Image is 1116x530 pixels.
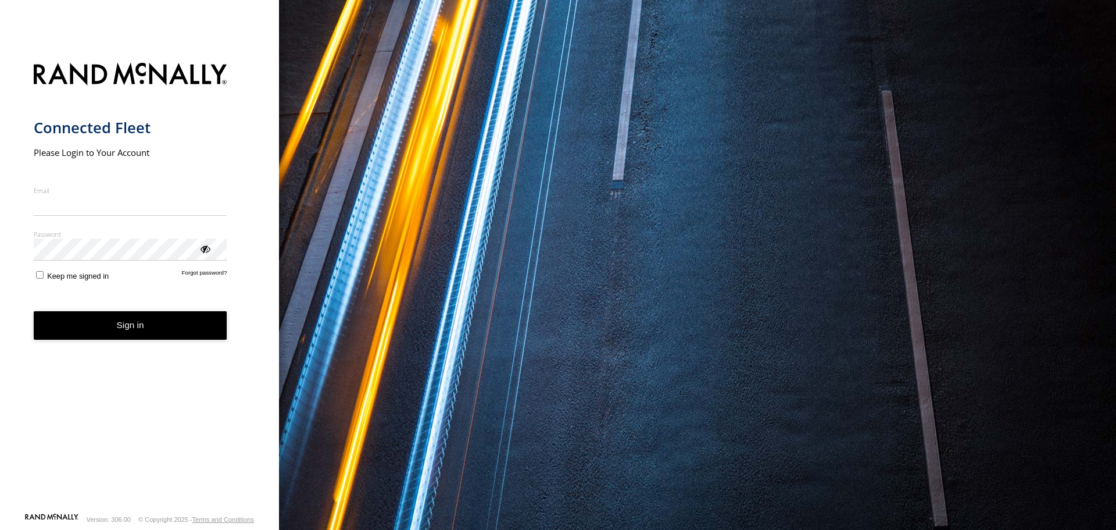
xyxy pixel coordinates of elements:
div: © Copyright 2025 - [138,516,254,523]
input: Keep me signed in [36,271,44,279]
a: Forgot password? [182,269,227,280]
button: Sign in [34,311,227,340]
span: Keep me signed in [47,272,109,280]
div: ViewPassword [199,243,210,254]
div: Version: 306.00 [87,516,131,523]
h2: Please Login to Your Account [34,147,227,158]
a: Visit our Website [25,514,78,525]
label: Email [34,186,227,195]
h1: Connected Fleet [34,118,227,137]
form: main [34,56,246,513]
a: Terms and Conditions [192,516,254,523]
img: Rand McNally [34,61,227,90]
label: Password [34,230,227,239]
